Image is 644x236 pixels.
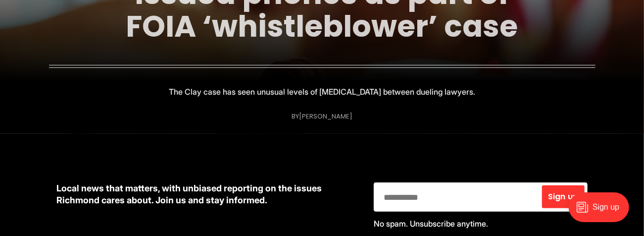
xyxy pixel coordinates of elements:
[57,182,358,206] p: Local news that matters, with unbiased reporting on the issues Richmond cares about. Join us and ...
[169,85,475,99] p: The Clay case has seen unusual levels of [MEDICAL_DATA] between dueling lawyers.
[560,187,644,236] iframe: portal-trigger
[299,112,352,121] a: [PERSON_NAME]
[292,113,352,120] div: By
[542,185,584,208] button: Sign up
[374,219,488,229] span: No spam. Unsubscribe anytime.
[548,193,578,201] span: Sign up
